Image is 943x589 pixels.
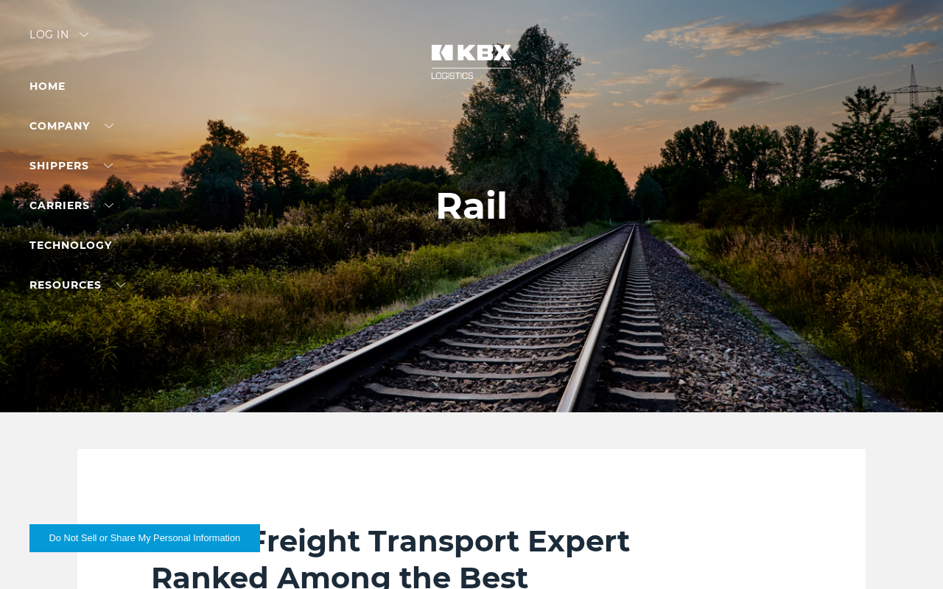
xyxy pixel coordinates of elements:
[29,29,88,51] div: Log in
[29,239,112,252] a: Technology
[416,29,527,94] img: kbx logo
[29,119,113,133] a: Company
[29,199,113,212] a: Carriers
[29,278,125,292] a: RESOURCES
[435,185,508,228] h1: Rail
[80,32,88,37] img: arrow
[29,524,260,552] button: Do Not Sell or Share My Personal Information
[29,159,113,172] a: SHIPPERS
[869,518,943,589] iframe: Chat Widget
[29,80,66,93] a: Home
